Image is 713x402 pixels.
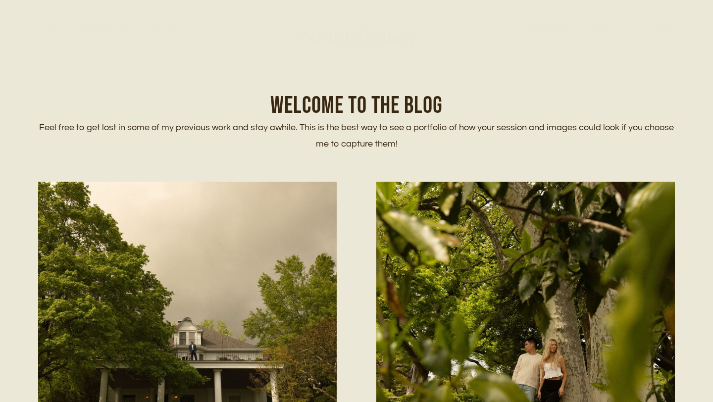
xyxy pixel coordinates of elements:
[511,24,581,38] a: Investment
[142,24,184,38] a: Blog
[38,120,675,152] p: Feel free to get lost in some of my previous work and stay awhile. This is the best way to see a ...
[71,24,142,38] a: Portfolio
[295,15,418,47] img: Twisted Journey
[639,24,687,38] a: About
[27,24,71,38] a: Home
[581,24,639,38] a: Contact
[82,26,131,36] span: Portfolio
[38,92,675,120] h1: Welcome to the blog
